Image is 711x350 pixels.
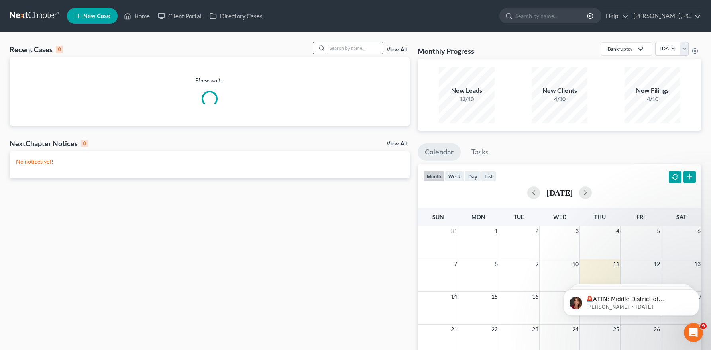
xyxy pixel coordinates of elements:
span: 15 [491,292,499,301]
span: 1 [494,226,499,236]
button: list [481,171,496,182]
p: Please wait... [10,76,410,84]
iframe: Intercom notifications message [552,273,711,328]
span: 9 [700,323,707,329]
div: New Filings [625,86,680,95]
span: Wed [553,213,566,220]
span: 31 [450,226,458,236]
a: Directory Cases [206,9,267,23]
span: 8 [494,259,499,269]
h2: [DATE] [546,188,573,197]
span: 26 [653,325,661,334]
span: 12 [653,259,661,269]
a: Home [120,9,154,23]
input: Search by name... [515,8,588,23]
iframe: Intercom live chat [684,323,703,342]
a: Client Portal [154,9,206,23]
div: NextChapter Notices [10,139,88,148]
p: No notices yet! [16,158,403,166]
div: Recent Cases [10,45,63,54]
div: 0 [56,46,63,53]
button: month [423,171,445,182]
span: Thu [594,213,606,220]
div: 4/10 [625,95,680,103]
span: 4 [615,226,620,236]
a: Calendar [418,143,461,161]
span: 24 [572,325,579,334]
div: New Clients [532,86,587,95]
button: week [445,171,465,182]
span: 6 [697,226,701,236]
div: 0 [81,140,88,147]
input: Search by name... [327,42,383,54]
button: day [465,171,481,182]
span: Tue [514,213,524,220]
span: Fri [636,213,645,220]
span: 23 [531,325,539,334]
span: 25 [612,325,620,334]
a: Tasks [464,143,496,161]
span: 7 [453,259,458,269]
div: Bankruptcy [608,45,632,52]
span: New Case [83,13,110,19]
span: 21 [450,325,458,334]
span: 14 [450,292,458,301]
span: 22 [491,325,499,334]
span: 13 [693,259,701,269]
div: 13/10 [439,95,495,103]
h3: Monthly Progress [418,46,474,56]
a: View All [387,141,407,147]
span: 16 [531,292,539,301]
a: View All [387,47,407,53]
span: 10 [572,259,579,269]
span: Sun [432,213,444,220]
span: Sat [676,213,686,220]
a: [PERSON_NAME], PC [629,9,701,23]
span: 5 [656,226,661,236]
div: 4/10 [532,95,587,103]
div: New Leads [439,86,495,95]
span: 11 [612,259,620,269]
span: 9 [534,259,539,269]
span: 3 [575,226,579,236]
a: Help [602,9,629,23]
span: 2 [534,226,539,236]
span: Mon [471,213,485,220]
